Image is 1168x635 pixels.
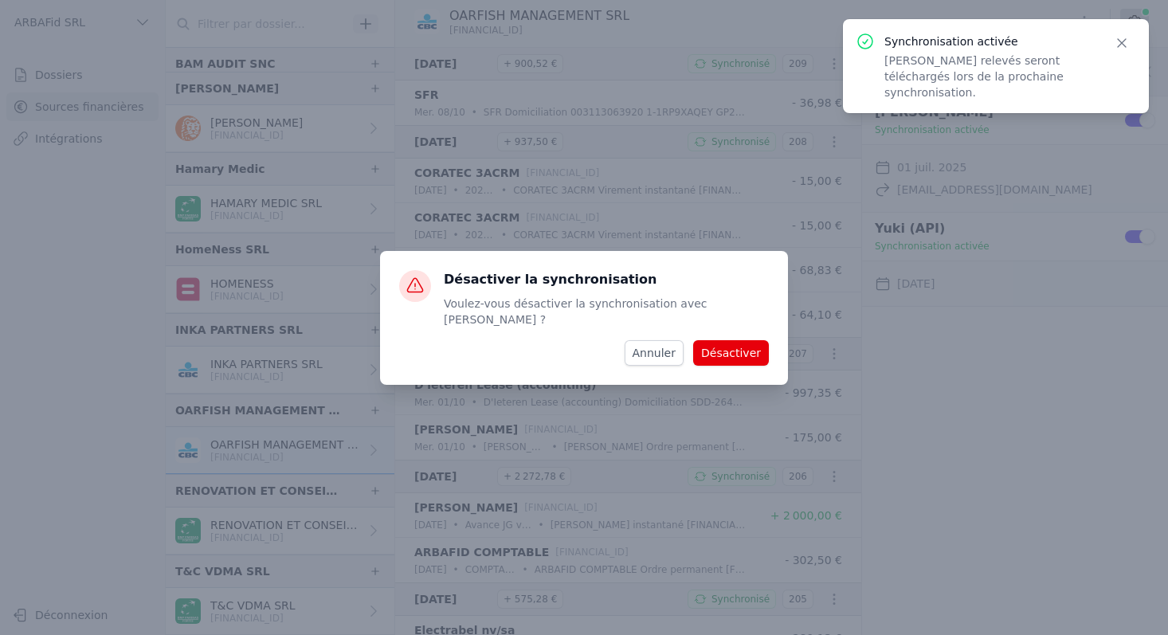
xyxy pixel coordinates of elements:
button: Annuler [625,340,684,366]
p: Synchronisation activée [884,33,1095,49]
button: Désactiver [693,340,769,366]
p: [PERSON_NAME] relevés seront téléchargés lors de la prochaine synchronisation. [884,53,1095,100]
h3: Désactiver la synchronisation [444,270,769,289]
p: Voulez-vous désactiver la synchronisation avec [PERSON_NAME] ? [444,296,769,327]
